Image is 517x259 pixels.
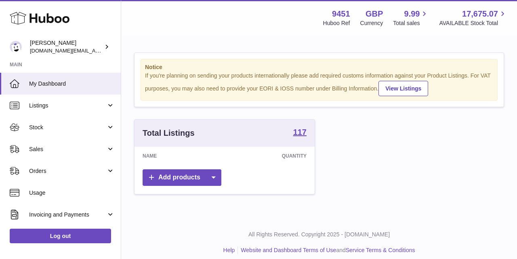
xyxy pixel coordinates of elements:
[393,19,429,27] span: Total sales
[223,247,235,253] a: Help
[241,247,336,253] a: Website and Dashboard Terms of Use
[145,72,493,96] div: If you're planning on sending your products internationally please add required customs informati...
[143,169,221,186] a: Add products
[293,128,307,138] a: 117
[378,81,428,96] a: View Listings
[143,128,195,139] h3: Total Listings
[135,147,211,165] th: Name
[360,19,383,27] div: Currency
[439,8,507,27] a: 17,675.07 AVAILABLE Stock Total
[29,145,106,153] span: Sales
[393,8,429,27] a: 9.99 Total sales
[29,211,106,219] span: Invoicing and Payments
[404,8,420,19] span: 9.99
[30,47,161,54] span: [DOMAIN_NAME][EMAIL_ADDRESS][DOMAIN_NAME]
[10,41,22,53] img: amir.ch@gmail.com
[323,19,350,27] div: Huboo Ref
[366,8,383,19] strong: GBP
[30,39,103,55] div: [PERSON_NAME]
[211,147,315,165] th: Quantity
[29,167,106,175] span: Orders
[462,8,498,19] span: 17,675.07
[145,63,493,71] strong: Notice
[29,102,106,109] span: Listings
[346,247,415,253] a: Service Terms & Conditions
[128,231,511,238] p: All Rights Reserved. Copyright 2025 - [DOMAIN_NAME]
[238,246,415,254] li: and
[439,19,507,27] span: AVAILABLE Stock Total
[10,229,111,243] a: Log out
[29,189,115,197] span: Usage
[29,80,115,88] span: My Dashboard
[29,124,106,131] span: Stock
[332,8,350,19] strong: 9451
[293,128,307,136] strong: 117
